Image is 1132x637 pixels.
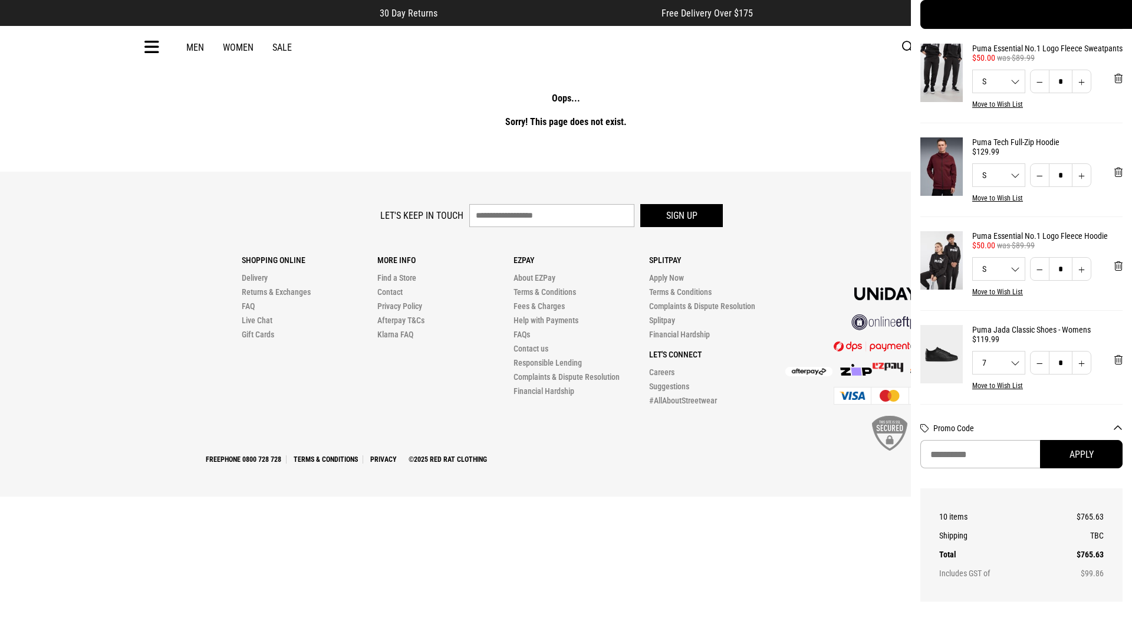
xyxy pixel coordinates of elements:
[972,325,1123,334] a: Puma Jada Classic Shoes - Womens
[1072,351,1091,375] button: Increase quantity
[514,358,582,367] a: Responsible Lending
[785,367,832,376] img: Afterpay
[242,330,274,339] a: Gift Cards
[242,255,377,265] p: Shopping Online
[377,273,416,283] a: Find a Store
[972,382,1023,390] button: Move to Wish List
[972,288,1023,296] button: Move to Wish List
[939,545,1047,564] th: Total
[972,44,1123,53] a: Puma Essential No.1 Logo Fleece Sweatpants
[1047,564,1104,583] td: $99.86
[1030,70,1049,93] button: Decrease quantity
[973,359,1025,367] span: 7
[514,344,548,353] a: Contact us
[939,526,1047,545] th: Shipping
[377,255,513,265] p: More Info
[552,93,580,104] strong: Oops...
[972,334,1123,344] div: $119.99
[514,316,578,325] a: Help with Payments
[9,5,45,40] button: Open LiveChat chat widget
[1047,526,1104,545] td: TBC
[649,287,712,297] a: Terms & Conditions
[972,100,1023,109] button: Move to Wish List
[186,42,204,53] a: Men
[851,314,928,330] img: online eftpos
[1105,157,1132,187] button: 'Remove from cart
[377,287,403,297] a: Contact
[662,8,753,19] span: Free Delivery Over $175
[528,38,606,56] img: Redrat logo
[505,116,627,127] strong: Sorry! This page does not exist.
[997,241,1035,250] span: was $89.99
[649,330,710,339] a: Financial Hardship
[973,265,1025,273] span: S
[920,616,1123,628] iframe: Customer reviews powered by Trustpilot
[514,273,555,283] a: About EZPay
[972,241,995,250] span: $50.00
[366,455,402,464] a: Privacy
[649,382,689,391] a: Suggestions
[920,325,963,383] img: Puma Jada Classic Shoes - Womens
[1072,70,1091,93] button: Increase quantity
[514,372,620,382] a: Complaints & Dispute Resolution
[873,363,903,372] img: Splitpay
[840,364,873,376] img: Zip
[972,194,1023,202] button: Move to Wish List
[461,7,638,19] iframe: Customer reviews powered by Trustpilot
[972,53,995,63] span: $50.00
[939,507,1047,526] th: 10 items
[649,273,684,283] a: Apply Now
[242,301,255,311] a: FAQ
[514,301,565,311] a: Fees & Charges
[1030,257,1049,281] button: Decrease quantity
[201,455,287,464] a: Freephone 0800 728 728
[1047,545,1104,564] td: $765.63
[1105,345,1132,375] button: 'Remove from cart
[640,204,723,227] button: Sign up
[1072,163,1091,187] button: Increase quantity
[854,287,925,300] img: Unidays
[1072,257,1091,281] button: Increase quantity
[649,255,785,265] p: Splitpay
[377,301,422,311] a: Privacy Policy
[1049,351,1072,375] input: Quantity
[1049,70,1072,93] input: Quantity
[514,330,530,339] a: FAQs
[834,387,946,405] img: Cards
[514,386,574,396] a: Financial Hardship
[1040,440,1123,468] button: Apply
[920,440,1040,468] input: Promo Code
[834,341,946,352] img: DPS
[242,316,272,325] a: Live Chat
[223,42,254,53] a: Women
[1049,257,1072,281] input: Quantity
[973,171,1025,179] span: S
[649,367,674,377] a: Careers
[1105,251,1132,281] button: 'Remove from cart
[242,287,311,297] a: Returns & Exchanges
[972,147,1123,156] div: $129.99
[649,301,755,311] a: Complaints & Dispute Resolution
[377,330,413,339] a: Klarna FAQ
[933,423,1123,433] button: Promo Code
[920,44,963,102] img: Puma Essential No.1 Logo Fleece Sweatpants
[404,455,492,464] a: ©2025 Red Rat Clothing
[972,231,1123,241] a: Puma Essential No.1 Logo Fleece Hoodie
[649,396,717,405] a: #AllAboutStreetwear
[920,137,963,196] img: Puma Tech Full-Zip Hoodie
[1105,64,1132,93] button: 'Remove from cart
[1030,351,1049,375] button: Decrease quantity
[939,564,1047,583] th: Includes GST of
[377,316,424,325] a: Afterpay T&Cs
[242,273,268,283] a: Delivery
[649,316,675,325] a: Splitpay
[272,42,292,53] a: Sale
[289,455,363,464] a: Terms & Conditions
[910,368,957,374] img: Splitpay
[514,287,576,297] a: Terms & Conditions
[972,137,1123,147] a: Puma Tech Full-Zip Hoodie
[973,77,1025,86] span: S
[1030,163,1049,187] button: Decrease quantity
[1047,507,1104,526] td: $765.63
[997,53,1035,63] span: was $89.99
